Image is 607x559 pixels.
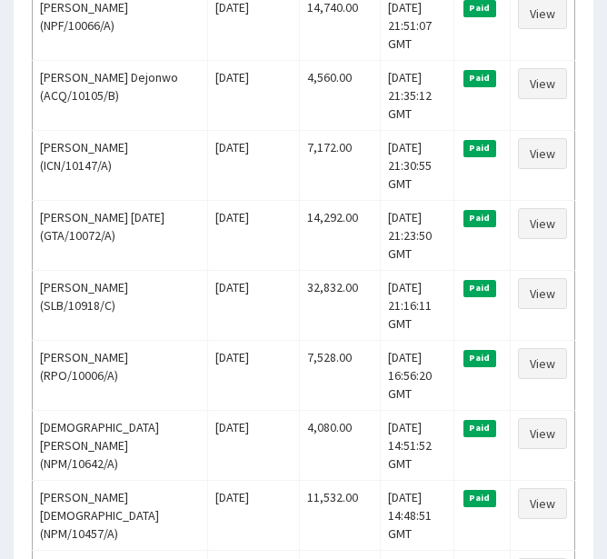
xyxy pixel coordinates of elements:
[33,130,208,200] td: [PERSON_NAME] (ICN/10147/A)
[299,480,380,550] td: 11,532.00
[380,340,453,410] td: [DATE] 16:56:20 GMT
[518,488,567,519] a: View
[299,60,380,130] td: 4,560.00
[463,210,496,226] span: Paid
[208,270,299,340] td: [DATE]
[33,270,208,340] td: [PERSON_NAME] (SLB/10918/C)
[33,410,208,480] td: [DEMOGRAPHIC_DATA][PERSON_NAME] (NPM/10642/A)
[518,208,567,239] a: View
[518,348,567,379] a: View
[380,130,453,200] td: [DATE] 21:30:55 GMT
[518,278,567,309] a: View
[299,270,380,340] td: 32,832.00
[299,200,380,270] td: 14,292.00
[463,350,496,366] span: Paid
[463,280,496,296] span: Paid
[463,140,496,156] span: Paid
[33,480,208,550] td: [PERSON_NAME][DEMOGRAPHIC_DATA] (NPM/10457/A)
[299,410,380,480] td: 4,080.00
[463,420,496,436] span: Paid
[463,490,496,506] span: Paid
[33,340,208,410] td: [PERSON_NAME] (RPO/10006/A)
[208,480,299,550] td: [DATE]
[208,130,299,200] td: [DATE]
[518,138,567,169] a: View
[380,410,453,480] td: [DATE] 14:51:52 GMT
[208,340,299,410] td: [DATE]
[518,68,567,99] a: View
[518,418,567,449] a: View
[299,340,380,410] td: 7,528.00
[380,270,453,340] td: [DATE] 21:16:11 GMT
[33,200,208,270] td: [PERSON_NAME] [DATE] (GTA/10072/A)
[463,70,496,86] span: Paid
[208,410,299,480] td: [DATE]
[208,200,299,270] td: [DATE]
[33,60,208,130] td: [PERSON_NAME] Dejonwo (ACQ/10105/B)
[380,60,453,130] td: [DATE] 21:35:12 GMT
[380,200,453,270] td: [DATE] 21:23:50 GMT
[380,480,453,550] td: [DATE] 14:48:51 GMT
[208,60,299,130] td: [DATE]
[299,130,380,200] td: 7,172.00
